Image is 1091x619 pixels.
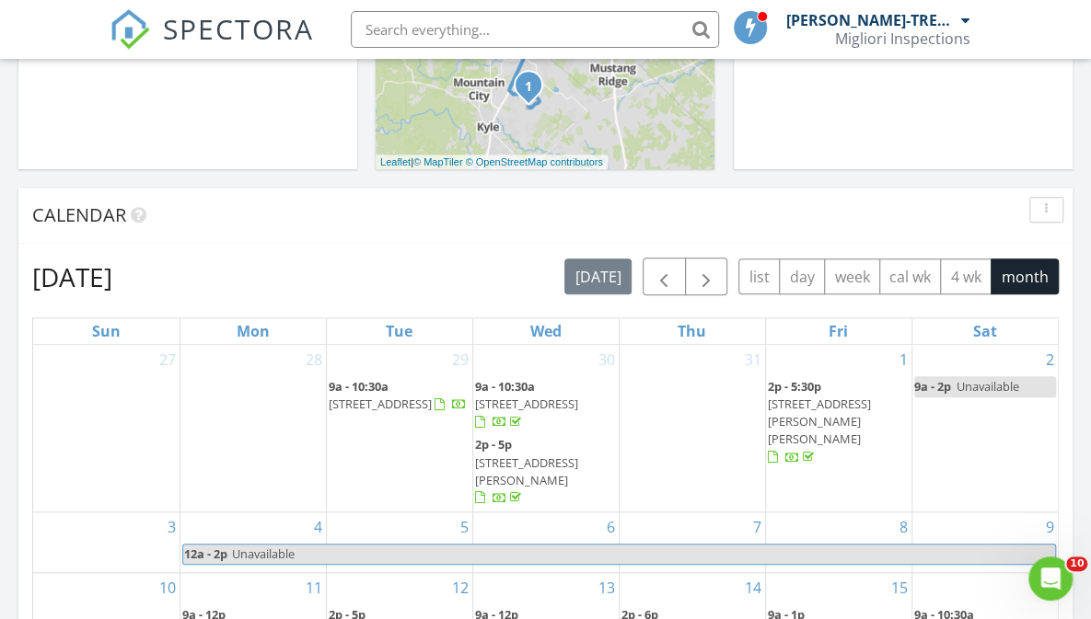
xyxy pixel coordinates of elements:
[380,156,411,167] a: Leaflet
[88,318,124,344] a: Sunday
[302,573,326,602] a: Go to August 11, 2025
[525,80,532,93] i: 1
[472,512,619,573] td: Go to August 6, 2025
[643,258,686,295] button: Previous month
[180,512,326,573] td: Go to August 4, 2025
[1028,556,1073,601] iframe: Intercom live chat
[940,258,992,294] button: 4 wk
[1042,512,1058,542] a: Go to August 9, 2025
[180,345,326,512] td: Go to July 28, 2025
[329,378,467,412] a: 9a - 10:30a [STREET_ADDRESS]
[329,376,470,416] a: 9a - 10:30a [STREET_ADDRESS]
[888,573,911,602] a: Go to August 15, 2025
[603,512,619,542] a: Go to August 6, 2025
[475,395,578,412] span: [STREET_ADDRESS]
[110,25,314,63] a: SPECTORA
[110,9,150,50] img: The Best Home Inspection Software - Spectora
[911,512,1058,573] td: Go to August 9, 2025
[619,512,765,573] td: Go to August 7, 2025
[163,9,314,48] span: SPECTORA
[768,376,910,469] a: 2p - 5:30p [STREET_ADDRESS][PERSON_NAME][PERSON_NAME]
[835,29,970,48] div: Migliori Inspections
[475,436,512,453] span: 2p - 5p
[765,345,911,512] td: Go to August 1, 2025
[879,258,942,294] button: cal wk
[619,345,765,512] td: Go to July 31, 2025
[749,512,765,542] a: Go to August 7, 2025
[741,345,765,374] a: Go to July 31, 2025
[685,258,728,295] button: Next month
[475,454,578,488] span: [STREET_ADDRESS][PERSON_NAME]
[329,378,389,395] span: 9a - 10:30a
[233,318,273,344] a: Monday
[786,11,957,29] div: [PERSON_NAME]-TREC #23424
[326,345,472,512] td: Go to July 29, 2025
[527,318,565,344] a: Wednesday
[741,573,765,602] a: Go to August 14, 2025
[183,544,228,564] span: 12a - 2p
[448,573,472,602] a: Go to August 12, 2025
[164,512,180,542] a: Go to August 3, 2025
[779,258,825,294] button: day
[991,258,1059,294] button: month
[824,258,880,294] button: week
[448,345,472,374] a: Go to July 29, 2025
[564,258,632,294] button: [DATE]
[896,512,911,542] a: Go to August 8, 2025
[376,155,608,170] div: |
[595,573,619,602] a: Go to August 13, 2025
[738,258,780,294] button: list
[475,378,578,430] a: 9a - 10:30a [STREET_ADDRESS]
[232,545,295,562] span: Unavailable
[156,345,180,374] a: Go to July 27, 2025
[528,85,540,96] div: 137 King Haakon Bay Dr, Kyle, TX 78640
[674,318,710,344] a: Thursday
[310,512,326,542] a: Go to August 4, 2025
[896,345,911,374] a: Go to August 1, 2025
[475,376,617,434] a: 9a - 10:30a [STREET_ADDRESS]
[768,378,821,395] span: 2p - 5:30p
[475,378,535,395] span: 9a - 10:30a
[475,434,617,510] a: 2p - 5p [STREET_ADDRESS][PERSON_NAME]
[457,512,472,542] a: Go to August 5, 2025
[466,156,603,167] a: © OpenStreetMap contributors
[32,258,112,295] h2: [DATE]
[969,318,1001,344] a: Saturday
[768,378,871,465] a: 2p - 5:30p [STREET_ADDRESS][PERSON_NAME][PERSON_NAME]
[32,202,126,227] span: Calendar
[914,378,951,395] span: 9a - 2p
[413,156,463,167] a: © MapTiler
[326,512,472,573] td: Go to August 5, 2025
[825,318,852,344] a: Friday
[33,345,180,512] td: Go to July 27, 2025
[957,378,1019,395] span: Unavailable
[156,573,180,602] a: Go to August 10, 2025
[382,318,416,344] a: Tuesday
[475,436,578,506] a: 2p - 5p [STREET_ADDRESS][PERSON_NAME]
[1066,556,1087,571] span: 10
[33,512,180,573] td: Go to August 3, 2025
[765,512,911,573] td: Go to August 8, 2025
[302,345,326,374] a: Go to July 28, 2025
[329,395,432,412] span: [STREET_ADDRESS]
[472,345,619,512] td: Go to July 30, 2025
[768,395,871,447] span: [STREET_ADDRESS][PERSON_NAME][PERSON_NAME]
[351,11,719,48] input: Search everything...
[595,345,619,374] a: Go to July 30, 2025
[1042,345,1058,374] a: Go to August 2, 2025
[911,345,1058,512] td: Go to August 2, 2025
